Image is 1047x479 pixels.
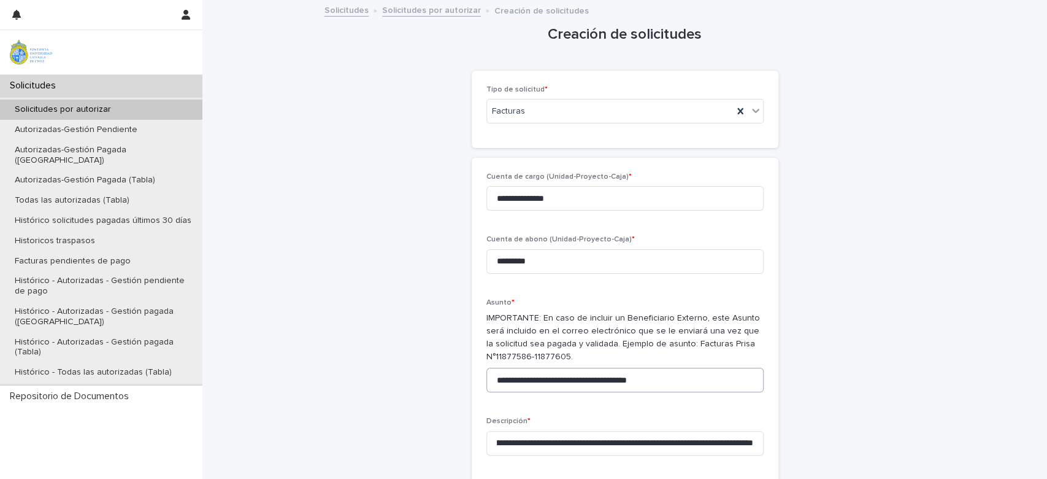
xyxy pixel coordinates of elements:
[486,418,531,425] span: Descripción
[486,173,632,181] span: Cuenta de cargo (Unidad-Proyecto-Caja)
[5,195,139,206] p: Todas las autorizadas (Tabla)
[5,367,182,378] p: Histórico - Todas las autorizadas (Tabla)
[5,391,139,402] p: Repositorio de Documentos
[486,236,635,243] span: Cuenta de abono (Unidad-Proyecto-Caja)
[486,299,515,306] span: Asunto
[492,105,525,118] span: Facturas
[5,216,201,226] p: Histórico solicitudes pagadas últimos 30 días
[486,312,764,363] p: IMPORTANTE: En caso de incluir un Beneficiario Externo, este Asunto será incluido en el correo el...
[5,145,202,166] p: Autorizadas-Gestión Pagada ([GEOGRAPHIC_DATA])
[10,40,52,64] img: iqsleoUpQLaG7yz5l0jK
[382,2,481,17] a: Solicitudes por autorizar
[5,175,165,185] p: Autorizadas-Gestión Pagada (Tabla)
[5,337,202,358] p: Histórico - Autorizadas - Gestión pagada (Tabla)
[5,306,202,327] p: Histórico - Autorizadas - Gestión pagada ([GEOGRAPHIC_DATA])
[324,2,369,17] a: Solicitudes
[486,86,548,93] span: Tipo de solicitud
[5,125,147,135] p: Autorizadas-Gestión Pendiente
[5,256,140,267] p: Facturas pendientes de pago
[5,236,105,246] p: Historicos traspasos
[5,104,121,115] p: Solicitudes por autorizar
[494,3,589,17] p: Creación de solicitudes
[5,80,66,92] p: Solicitudes
[472,26,778,44] h1: Creación de solicitudes
[5,276,202,297] p: Histórico - Autorizadas - Gestión pendiente de pago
